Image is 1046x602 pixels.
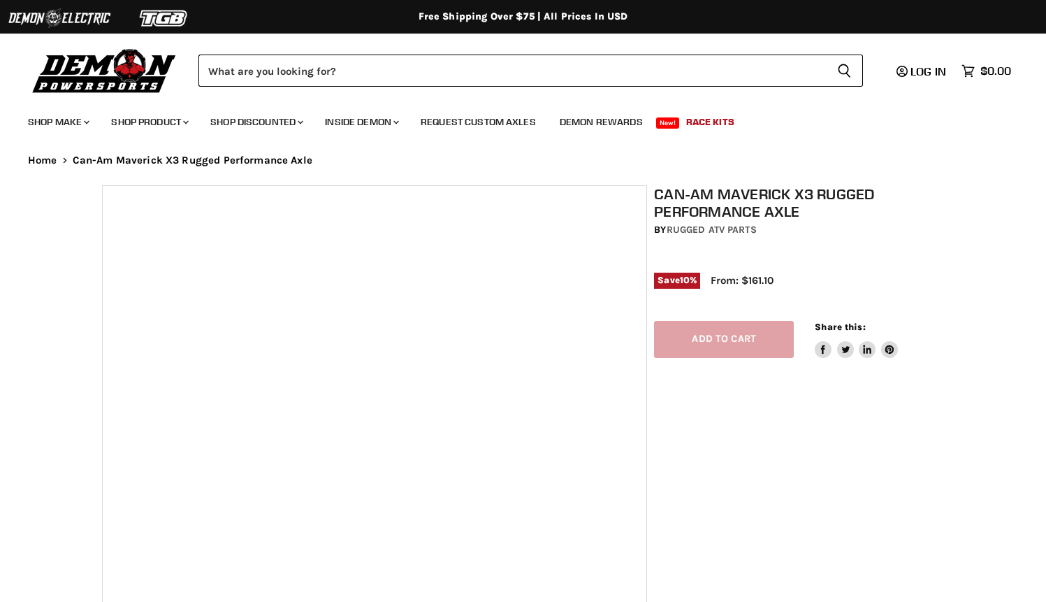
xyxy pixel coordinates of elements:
[28,155,57,166] a: Home
[656,117,680,129] span: New!
[680,275,690,285] span: 10
[826,55,863,87] button: Search
[910,64,946,78] span: Log in
[410,108,546,136] a: Request Custom Axles
[890,65,954,78] a: Log in
[101,108,197,136] a: Shop Product
[654,185,951,220] h1: Can-Am Maverick X3 Rugged Performance Axle
[7,5,112,31] img: Demon Electric Logo 2
[17,108,98,136] a: Shop Make
[980,64,1011,78] span: $0.00
[314,108,407,136] a: Inside Demon
[200,108,312,136] a: Shop Discounted
[654,222,951,238] div: by
[711,274,773,287] span: From: $161.10
[73,155,312,166] span: Can-Am Maverick X3 Rugged Performance Axle
[815,321,898,358] aside: Share this:
[198,55,826,87] input: Search
[112,5,217,31] img: TGB Logo 2
[954,61,1018,81] a: $0.00
[28,45,181,95] img: Demon Powersports
[17,102,1008,136] ul: Main menu
[654,273,700,288] span: Save %
[676,108,745,136] a: Race Kits
[198,55,863,87] form: Product
[549,108,653,136] a: Demon Rewards
[667,224,757,236] a: Rugged ATV Parts
[815,322,865,332] span: Share this:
